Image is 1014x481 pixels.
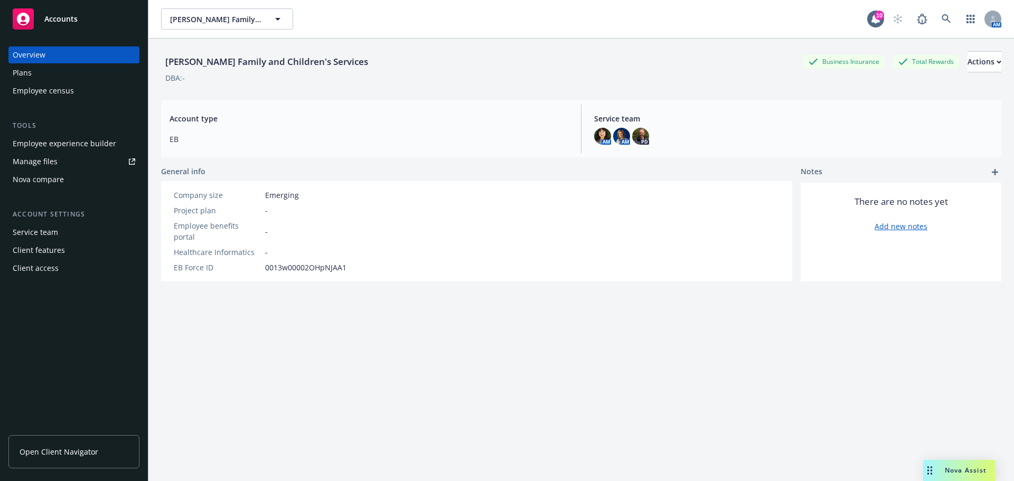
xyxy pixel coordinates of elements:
[989,166,1001,178] a: add
[803,55,885,68] div: Business Insurance
[855,195,948,208] span: There are no notes yet
[13,171,64,188] div: Nova compare
[13,260,59,277] div: Client access
[13,135,116,152] div: Employee experience builder
[887,8,908,30] a: Start snowing
[923,460,995,481] button: Nova Assist
[594,113,993,124] span: Service team
[8,120,139,131] div: Tools
[8,153,139,170] a: Manage files
[174,247,261,258] div: Healthcare Informatics
[8,82,139,99] a: Employee census
[8,4,139,34] a: Accounts
[13,242,65,259] div: Client features
[44,15,78,23] span: Accounts
[174,205,261,216] div: Project plan
[161,166,205,177] span: General info
[875,11,884,20] div: 10
[13,46,45,63] div: Overview
[594,128,611,145] img: photo
[8,135,139,152] a: Employee experience builder
[875,221,927,232] a: Add new notes
[174,262,261,273] div: EB Force ID
[265,226,268,237] span: -
[265,247,268,258] span: -
[632,128,649,145] img: photo
[13,82,74,99] div: Employee census
[165,72,185,83] div: DBA: -
[161,8,293,30] button: [PERSON_NAME] Family and Children's Services
[174,220,261,242] div: Employee benefits portal
[8,46,139,63] a: Overview
[8,171,139,188] a: Nova compare
[174,190,261,201] div: Company size
[613,128,630,145] img: photo
[923,460,936,481] div: Drag to move
[170,113,568,124] span: Account type
[170,134,568,145] span: EB
[265,205,268,216] span: -
[8,224,139,241] a: Service team
[801,166,822,178] span: Notes
[8,64,139,81] a: Plans
[170,14,261,25] span: [PERSON_NAME] Family and Children's Services
[265,262,346,273] span: 0013w00002OHpNJAA1
[13,153,58,170] div: Manage files
[8,260,139,277] a: Client access
[960,8,981,30] a: Switch app
[968,51,1001,72] button: Actions
[936,8,957,30] a: Search
[161,55,372,69] div: [PERSON_NAME] Family and Children's Services
[265,190,299,201] span: Emerging
[20,446,98,457] span: Open Client Navigator
[945,466,987,475] span: Nova Assist
[912,8,933,30] a: Report a Bug
[13,64,32,81] div: Plans
[8,209,139,220] div: Account settings
[13,224,58,241] div: Service team
[893,55,959,68] div: Total Rewards
[968,52,1001,72] div: Actions
[8,242,139,259] a: Client features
